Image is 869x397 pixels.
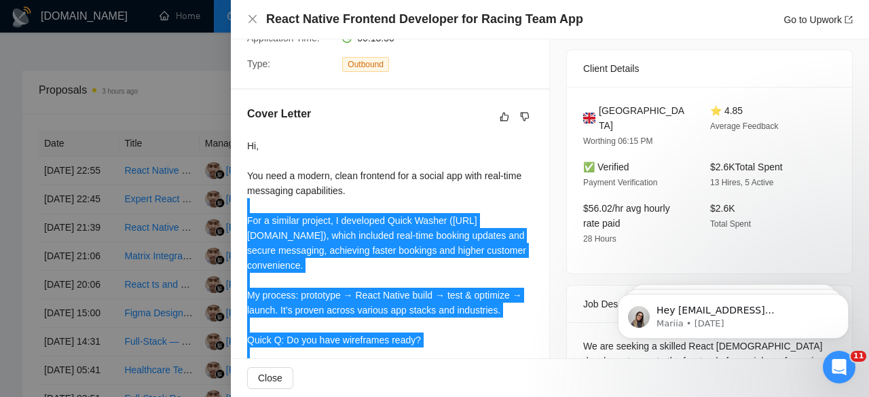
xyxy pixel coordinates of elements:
[583,286,836,322] div: Job Description
[517,109,533,125] button: dislike
[583,111,595,126] img: 🇬🇧
[710,203,735,214] span: $2.6K
[710,219,751,229] span: Total Spent
[583,234,616,244] span: 28 Hours
[247,58,270,69] span: Type:
[258,371,282,385] span: Close
[583,50,836,87] div: Client Details
[357,33,394,43] span: 00:13:50
[710,121,779,131] span: Average Feedback
[583,162,629,172] span: ✅ Verified
[247,106,311,122] h5: Cover Letter
[520,111,530,122] span: dislike
[583,136,653,146] span: Worthing 06:15 PM
[247,367,293,389] button: Close
[710,178,773,187] span: 13 Hires, 5 Active
[710,162,783,172] span: $2.6K Total Spent
[247,33,320,43] span: Application Time:
[247,138,533,377] div: Hi, You need a modern, clean frontend for a social app with real-time messaging capabilities. For...
[583,178,657,187] span: Payment Verification
[247,14,258,24] span: close
[783,14,853,25] a: Go to Upworkexport
[710,105,743,116] span: ⭐ 4.85
[583,203,670,229] span: $56.02/hr avg hourly rate paid
[247,14,258,25] button: Close
[496,109,513,125] button: like
[342,57,389,72] span: Outbound
[823,351,855,383] iframe: Intercom live chat
[597,265,869,360] iframe: Intercom notifications message
[500,111,509,122] span: like
[266,11,583,28] h4: React Native Frontend Developer for Racing Team App
[599,103,688,133] span: [GEOGRAPHIC_DATA]
[845,16,853,24] span: export
[851,351,866,362] span: 11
